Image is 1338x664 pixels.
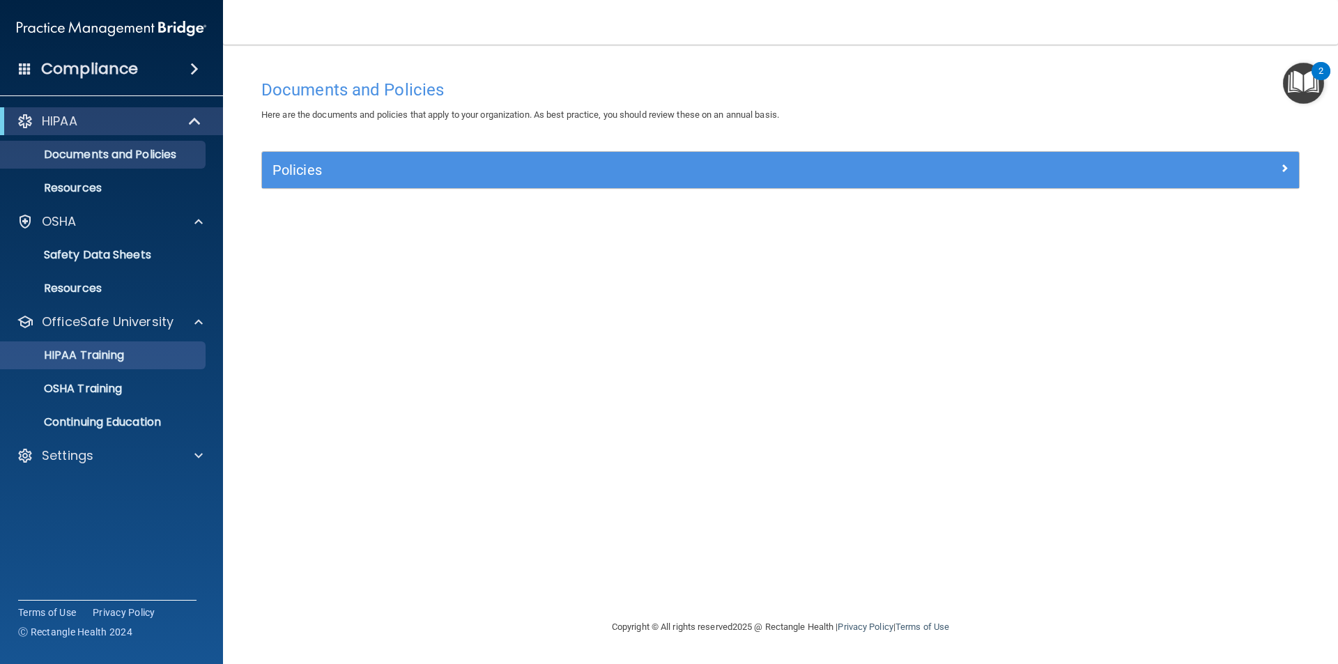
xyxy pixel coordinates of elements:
[261,109,779,120] span: Here are the documents and policies that apply to your organization. As best practice, you should...
[9,415,199,429] p: Continuing Education
[261,81,1300,99] h4: Documents and Policies
[9,181,199,195] p: Resources
[18,625,132,639] span: Ⓒ Rectangle Health 2024
[1283,63,1324,104] button: Open Resource Center, 2 new notifications
[895,621,949,632] a: Terms of Use
[17,314,203,330] a: OfficeSafe University
[9,348,124,362] p: HIPAA Training
[272,159,1289,181] a: Policies
[1097,565,1321,621] iframe: Drift Widget Chat Controller
[42,314,174,330] p: OfficeSafe University
[93,605,155,619] a: Privacy Policy
[18,605,76,619] a: Terms of Use
[9,148,199,162] p: Documents and Policies
[17,447,203,464] a: Settings
[526,605,1035,649] div: Copyright © All rights reserved 2025 @ Rectangle Health | |
[42,447,93,464] p: Settings
[42,113,77,130] p: HIPAA
[17,15,206,43] img: PMB logo
[42,213,77,230] p: OSHA
[838,621,893,632] a: Privacy Policy
[41,59,138,79] h4: Compliance
[17,113,202,130] a: HIPAA
[17,213,203,230] a: OSHA
[9,281,199,295] p: Resources
[1318,71,1323,89] div: 2
[9,248,199,262] p: Safety Data Sheets
[272,162,1029,178] h5: Policies
[9,382,122,396] p: OSHA Training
